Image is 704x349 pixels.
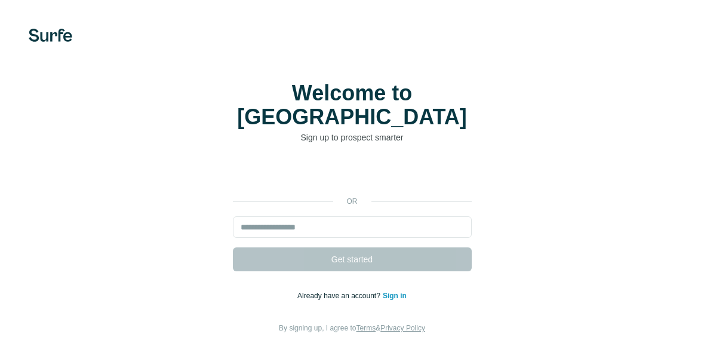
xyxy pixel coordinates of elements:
[356,324,376,332] a: Terms
[233,131,472,143] p: Sign up to prospect smarter
[333,196,371,207] p: or
[227,161,478,188] iframe: Sign in with Google Button
[233,81,472,129] h1: Welcome to [GEOGRAPHIC_DATA]
[380,324,425,332] a: Privacy Policy
[383,292,407,300] a: Sign in
[297,292,383,300] span: Already have an account?
[29,29,72,42] img: Surfe's logo
[279,324,425,332] span: By signing up, I agree to &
